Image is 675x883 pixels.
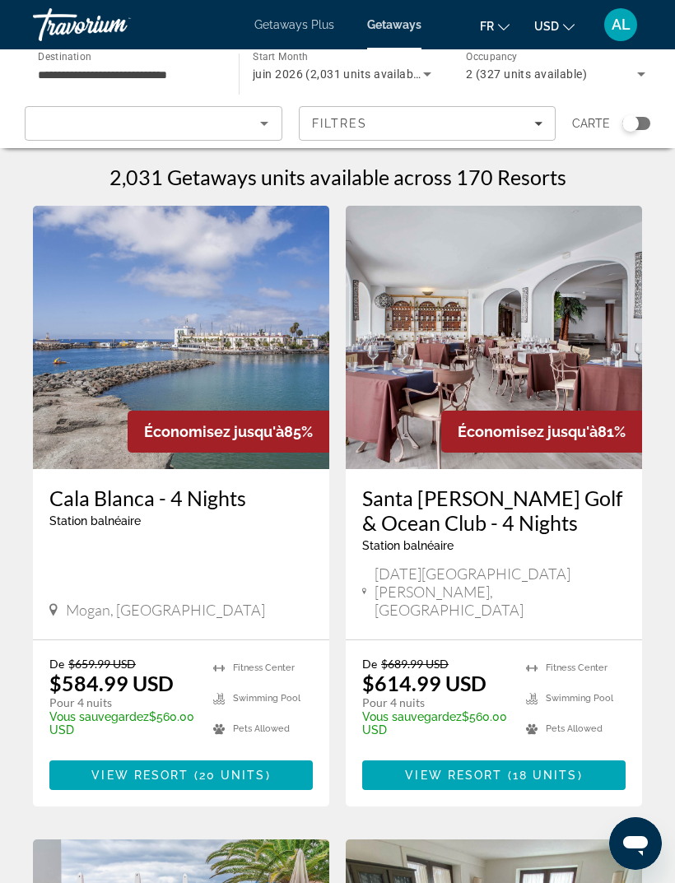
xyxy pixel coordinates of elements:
span: De [49,657,64,671]
a: Getaways Plus [254,18,334,31]
span: Vous sauvegardez [362,710,462,723]
span: Économisez jusqu'à [458,423,598,440]
span: Swimming Pool [233,693,300,704]
span: juin 2026 (2,031 units available) [253,67,426,81]
p: Pour 4 nuits [362,695,510,710]
img: Santa Bárbara Golf & Ocean Club - 4 Nights [346,206,642,469]
button: View Resort(18 units) [362,760,626,790]
span: Pets Allowed [233,723,290,734]
span: Économisez jusqu'à [144,423,284,440]
span: AL [612,16,631,33]
p: Pour 4 nuits [49,695,197,710]
button: Change currency [534,14,575,38]
span: USD [534,20,559,33]
span: Swimming Pool [546,693,613,704]
button: View Resort(20 units) [49,760,313,790]
span: Start Month [253,51,308,63]
span: 2 (327 units available) [466,67,587,81]
span: Station balnéaire [362,539,454,552]
span: $689.99 USD [381,657,449,671]
span: Fitness Center [233,662,295,673]
span: Vous sauvegardez [49,710,149,723]
span: [DATE][GEOGRAPHIC_DATA][PERSON_NAME], [GEOGRAPHIC_DATA] [375,565,626,619]
button: Filters [299,106,556,141]
span: Fitness Center [546,662,607,673]
p: $584.99 USD [49,671,174,695]
a: Travorium [33,3,198,46]
span: 20 units [199,769,266,782]
span: View Resort [405,769,502,782]
p: $560.00 USD [362,710,510,737]
span: $659.99 USD [68,657,136,671]
p: $614.99 USD [362,671,486,695]
h1: 2,031 Getaways units available across 170 Resorts [109,165,566,189]
span: Occupancy [466,51,518,63]
div: 85% [128,411,329,453]
span: Mogan, [GEOGRAPHIC_DATA] [66,601,265,619]
a: Cala Blanca - 4 Nights [49,486,313,510]
mat-select: Sort by [39,114,268,133]
span: Destination [38,50,91,62]
a: Getaways [367,18,421,31]
span: Filtres [312,117,368,130]
div: 81% [441,411,642,453]
span: 18 units [513,769,578,782]
span: Carte [572,112,610,135]
button: User Menu [599,7,642,42]
iframe: Bouton de lancement de la fenêtre de messagerie [609,817,662,870]
span: ( ) [502,769,582,782]
span: De [362,657,377,671]
span: ( ) [189,769,270,782]
input: Select destination [38,65,217,85]
button: Change language [480,14,510,38]
a: Santa [PERSON_NAME] Golf & Ocean Club - 4 Nights [362,486,626,535]
span: View Resort [91,769,189,782]
span: Station balnéaire [49,514,141,527]
span: Pets Allowed [546,723,603,734]
p: $560.00 USD [49,710,197,737]
img: Cala Blanca - 4 Nights [33,206,329,469]
span: fr [480,20,494,33]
